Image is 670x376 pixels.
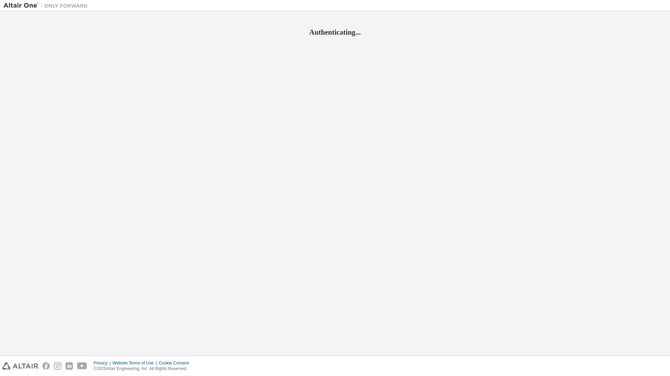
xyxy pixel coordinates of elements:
img: altair_logo.svg [2,362,38,370]
img: linkedin.svg [66,362,73,370]
img: youtube.svg [77,362,87,370]
h2: Authenticating... [4,28,666,37]
div: Privacy [94,360,112,366]
img: facebook.svg [42,362,50,370]
div: Cookie Consent [159,360,193,366]
div: Website Terms of Use [112,360,159,366]
img: instagram.svg [54,362,61,370]
p: © 2025 Altair Engineering, Inc. All Rights Reserved. [94,366,193,372]
img: Altair One [4,2,91,9]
